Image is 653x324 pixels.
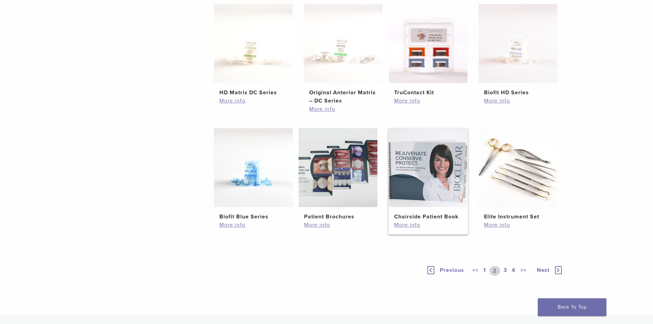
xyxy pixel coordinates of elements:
[219,221,287,229] a: More info
[484,221,552,229] a: More info
[537,267,549,274] span: Next
[510,266,517,276] a: 4
[502,266,508,276] a: 3
[479,128,557,207] img: Elite Instrument Set
[309,88,377,105] h2: Original Anterior Matrix – DC Series
[538,298,606,316] a: Back To Top
[388,4,468,97] a: TruContact KitTruContact Kit
[214,128,293,221] a: Biofit Blue SeriesBiofit Blue Series
[304,221,372,229] a: More info
[394,97,462,105] a: More info
[440,267,464,274] span: Previous
[219,213,287,221] h2: Biofit Blue Series
[214,4,293,83] img: HD Matrix DC Series
[214,128,293,207] img: Biofit Blue Series
[482,266,487,276] a: 1
[389,128,468,207] img: Chairside Patient Book
[219,97,287,105] a: More info
[299,128,377,207] img: Patient Brochures
[471,266,480,276] a: <<
[303,4,383,105] a: Original Anterior Matrix - DC SeriesOriginal Anterior Matrix – DC Series
[394,213,462,221] h2: Chairside Patient Book
[484,88,552,97] h2: Biofit HD Series
[304,213,372,221] h2: Patient Brochures
[478,4,558,97] a: Biofit HD SeriesBiofit HD Series
[479,4,557,83] img: Biofit HD Series
[484,97,552,105] a: More info
[298,128,378,221] a: Patient BrochuresPatient Brochures
[394,88,462,97] h2: TruContact Kit
[388,128,468,221] a: Chairside Patient BookChairside Patient Book
[519,266,528,276] a: >>
[389,4,468,83] img: TruContact Kit
[478,128,558,221] a: Elite Instrument SetElite Instrument Set
[489,266,500,276] a: 2
[484,213,552,221] h2: Elite Instrument Set
[394,221,462,229] a: More info
[309,105,377,113] a: More info
[304,4,383,83] img: Original Anterior Matrix - DC Series
[214,4,293,97] a: HD Matrix DC SeriesHD Matrix DC Series
[219,88,287,97] h2: HD Matrix DC Series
